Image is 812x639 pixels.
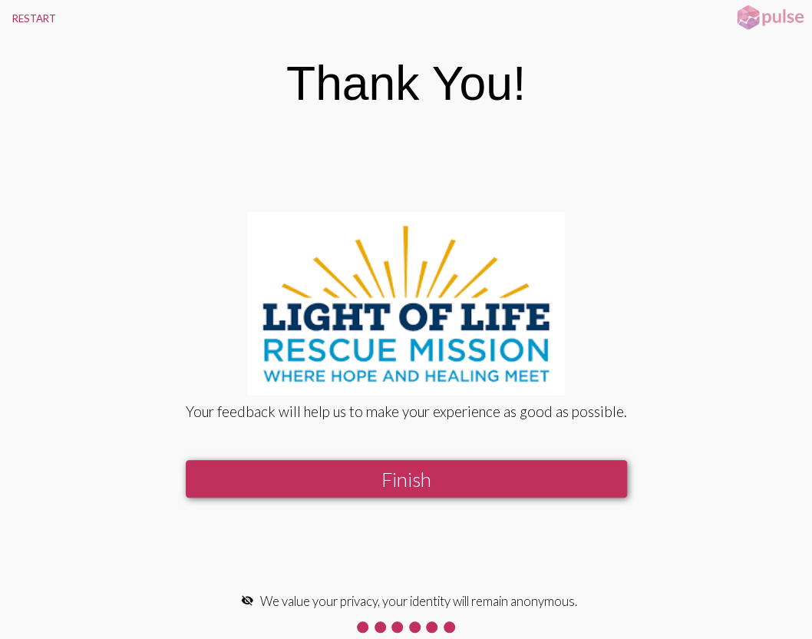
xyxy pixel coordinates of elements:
img: S3sv4husPy3OnmXPJJZdccskll1xyySWXXHLJ5UnyHy6BOXz+iFDiAAAAAElFTkSuQmCC [247,212,564,396]
button: Finish [186,460,627,498]
img: pulsehorizontalsmall.png [731,4,808,31]
div: Thank You! [286,56,526,111]
span: We value your privacy, your identity will remain anonymous. [260,594,577,609]
mat-icon: visibility_off [241,594,254,607]
div: Your feedback will help us to make your experience as good as possible. [186,403,627,420]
